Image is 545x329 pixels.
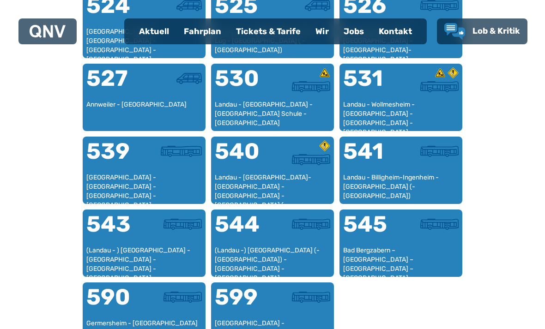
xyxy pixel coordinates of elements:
div: 590 [86,286,144,319]
div: [GEOGRAPHIC_DATA] - [GEOGRAPHIC_DATA] - [GEOGRAPHIC_DATA] - [GEOGRAPHIC_DATA] - [GEOGRAPHIC_DATA] [86,27,202,54]
div: Bad Bergzabern – [GEOGRAPHIC_DATA] – [GEOGRAPHIC_DATA] – [GEOGRAPHIC_DATA] [343,246,459,273]
div: 541 [343,140,401,173]
div: 544 [215,213,272,246]
a: Wir [308,19,336,43]
div: 527 [86,67,144,101]
img: Überlandbus [420,146,459,157]
div: Landau - Wollmesheim - [GEOGRAPHIC_DATA] - [GEOGRAPHIC_DATA] - [GEOGRAPHIC_DATA] - [GEOGRAPHIC_DATA] [343,100,459,127]
img: Überlandbus [420,219,459,230]
div: (Landau -) [GEOGRAPHIC_DATA] (- [GEOGRAPHIC_DATA]) - [GEOGRAPHIC_DATA] - [GEOGRAPHIC_DATA] [215,246,330,273]
img: Kleinbus [176,73,202,84]
div: 545 [343,213,401,246]
div: 530 [215,67,272,101]
img: QNV Logo [30,25,66,38]
a: QNV Logo [30,22,66,41]
a: Fahrplan [176,19,229,43]
img: Überlandbus [292,154,330,165]
div: 540 [215,140,272,173]
div: Landau - Billigheim-Ingenheim - [GEOGRAPHIC_DATA] (- [GEOGRAPHIC_DATA]) [343,173,459,200]
img: Überlandbus [420,81,459,92]
img: Überlandbus [163,292,202,303]
div: Landau - [GEOGRAPHIC_DATA]-[GEOGRAPHIC_DATA] - [GEOGRAPHIC_DATA] - [GEOGRAPHIC_DATA] (- [GEOGRAPH... [215,173,330,200]
img: Stadtbus [161,146,202,157]
div: 543 [86,213,144,246]
img: Überlandbus [292,292,330,303]
div: Landau - [GEOGRAPHIC_DATA] - [GEOGRAPHIC_DATA] Schule - [GEOGRAPHIC_DATA] [215,100,330,127]
a: Aktuell [132,19,176,43]
div: Annweiler - [GEOGRAPHIC_DATA] [86,100,202,127]
div: (Landau - ) [GEOGRAPHIC_DATA] - [GEOGRAPHIC_DATA] - [GEOGRAPHIC_DATA] - [GEOGRAPHIC_DATA] [86,246,202,273]
div: [GEOGRAPHIC_DATA] - [GEOGRAPHIC_DATA] - [GEOGRAPHIC_DATA]-[GEOGRAPHIC_DATA] [343,27,459,54]
a: Lob & Kritik [444,23,520,40]
div: 531 [343,67,401,101]
a: Tickets & Tarife [229,19,308,43]
img: Überlandbus [163,219,202,230]
span: Lob & Kritik [472,26,520,36]
div: 599 [215,286,272,319]
div: 539 [86,140,144,173]
a: Kontakt [371,19,419,43]
div: Annweiler - [GEOGRAPHIC_DATA] - Lug - [GEOGRAPHIC_DATA] ( - [GEOGRAPHIC_DATA]) [215,27,330,54]
img: Überlandbus [292,219,330,230]
div: [GEOGRAPHIC_DATA] - [GEOGRAPHIC_DATA] - [GEOGRAPHIC_DATA] - [GEOGRAPHIC_DATA] - [GEOGRAPHIC_DATA]... [86,173,202,200]
a: Jobs [336,19,371,43]
img: Überlandbus [292,81,330,92]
